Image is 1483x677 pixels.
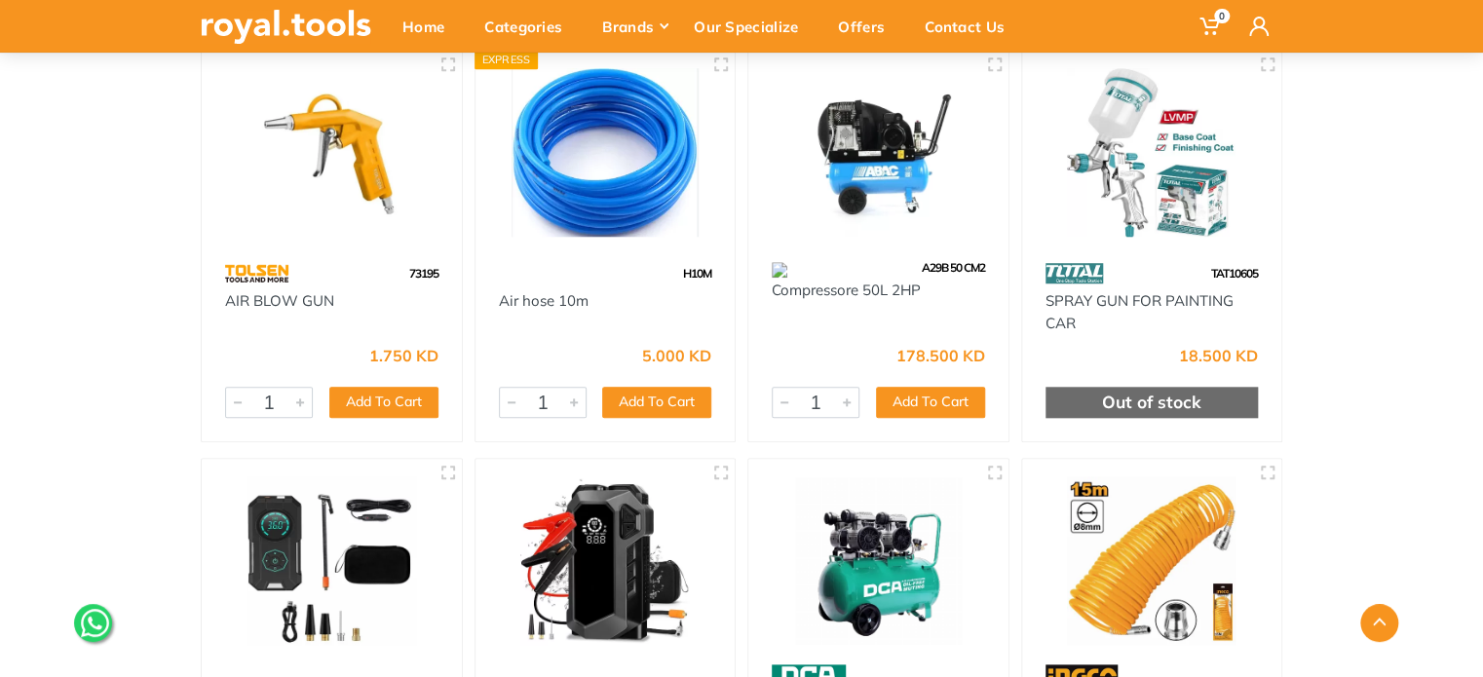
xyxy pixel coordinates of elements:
[471,6,589,47] div: Categories
[225,256,288,290] img: 64.webp
[389,6,471,47] div: Home
[369,348,438,363] div: 1.750 KD
[493,476,718,645] img: Royal Tools - 4in1Jump Starter With Air Compressor
[219,476,444,645] img: Royal Tools - Portable Intelligent Air Pump
[766,68,991,237] img: Royal Tools - Compressore 50L 2HP
[772,281,921,299] a: Compressore 50L 2HP
[772,262,787,278] img: 137.webp
[876,387,985,418] button: Add To Cart
[911,6,1031,47] div: Contact Us
[602,387,711,418] button: Add To Cart
[1046,256,1104,290] img: 86.webp
[475,50,539,69] div: Express
[201,10,371,44] img: royal.tools Logo
[1211,266,1258,281] span: TAT10605
[499,256,540,290] img: 1.webp
[922,260,985,275] span: A29B 50 CM2
[219,68,444,237] img: Royal Tools - AIR BLOW GUN
[766,476,991,645] img: Royal Tools - Air compressor silent 50 ltr 3000w
[1040,476,1265,645] img: Royal Tools - Air Hose 8mm 15M
[824,6,911,47] div: Offers
[329,387,438,418] button: Add To Cart
[680,6,824,47] div: Our Specialize
[225,291,334,310] a: AIR BLOW GUN
[409,266,438,281] span: 73195
[1046,291,1234,332] a: SPRAY GUN FOR PAINTING CAR
[589,6,680,47] div: Brands
[1214,9,1230,23] span: 0
[896,348,985,363] div: 178.500 KD
[642,348,711,363] div: 5.000 KD
[493,68,718,237] img: Royal Tools - Air hose 10m
[499,291,589,310] a: Air hose 10m
[1040,68,1265,237] img: Royal Tools - SPRAY GUN FOR PAINTING CAR
[683,266,711,281] span: H10M
[1179,348,1258,363] div: 18.500 KD
[1046,387,1259,418] div: Out of stock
